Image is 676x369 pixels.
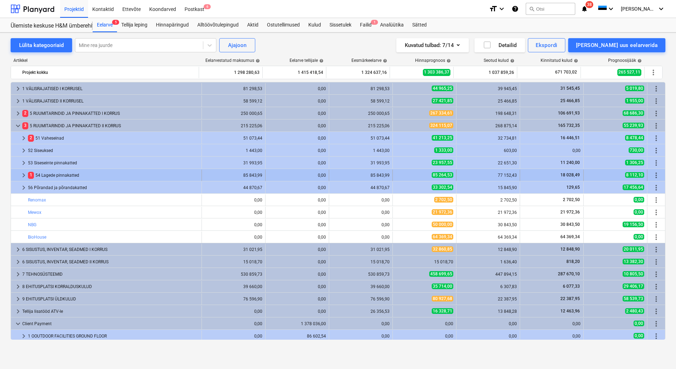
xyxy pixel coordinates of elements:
[351,58,387,63] div: Eesmärkeelarve
[459,111,517,116] div: 198 648,31
[205,160,262,165] div: 31 993,95
[396,321,453,326] div: 0,00
[562,197,581,202] span: 2 702,50
[557,111,581,116] span: 106 691,93
[652,245,660,254] span: Rohkem tegevusi
[268,259,326,264] div: 0,00
[652,84,660,93] span: Rohkem tegevusi
[202,67,260,78] div: 1 298 280,63
[243,18,263,32] div: Aktid
[268,247,326,252] div: 0,00
[22,293,199,305] div: 9 EHITUSPLATSI ÜLDKULUD
[459,259,517,264] div: 1 636,40
[356,18,376,32] div: Failid
[205,99,262,104] div: 58 599,12
[432,184,453,190] span: 33 302,54
[325,18,356,32] a: Sissetulek
[14,282,22,291] span: keyboard_arrow_right
[193,18,243,32] a: Alltöövõtulepingud
[332,198,390,203] div: 0,00
[28,170,199,181] div: 54 Lagede pinnakatted
[625,172,644,178] span: 8 112,10
[228,41,246,50] div: Ajajoon
[205,136,262,141] div: 51 073,44
[28,135,34,141] span: 2
[652,122,660,130] span: Rohkem tegevusi
[408,18,431,32] a: Sätted
[205,148,262,153] div: 1 443,00
[562,284,581,289] span: 6 077,33
[268,210,326,215] div: 0,00
[332,297,390,301] div: 76 596,90
[28,235,46,240] a: BioHouse
[566,259,581,264] span: 818,20
[557,123,581,128] span: 165 732,35
[268,136,326,141] div: 0,00
[623,283,644,289] span: 29 406,17
[205,297,262,301] div: 76 596,90
[22,83,199,94] div: 1 VÄLISRAJATISED I KORRUSEL
[205,309,262,314] div: 0,00
[432,160,453,165] span: 23 957,55
[19,183,28,192] span: keyboard_arrow_right
[14,84,22,93] span: keyboard_arrow_right
[629,147,644,153] span: 730,00
[459,160,517,165] div: 22 651,30
[652,307,660,316] span: Rohkem tegevusi
[268,86,326,91] div: 0,00
[432,246,453,252] span: 32 860,85
[268,309,326,314] div: 0,00
[625,86,644,91] span: 5 019,80
[560,247,581,252] span: 12 848,90
[652,258,660,266] span: Rohkem tegevusi
[205,334,262,339] div: 0,00
[204,4,211,9] span: 6
[14,109,22,118] span: keyboard_arrow_right
[268,272,326,277] div: 0,00
[19,41,64,50] div: Lülita kategooriaid
[434,197,453,203] span: 2 702,50
[652,134,660,142] span: Rohkem tegevusi
[429,271,453,277] span: 458 699,65
[560,98,581,103] span: 25 466,85
[456,67,514,78] div: 1 037 859,26
[332,210,390,215] div: 0,00
[623,271,644,277] span: 10 805,50
[576,41,658,50] div: [PERSON_NAME] uus eelarverida
[318,59,324,63] span: help
[268,148,326,153] div: 0,00
[19,146,28,155] span: keyboard_arrow_right
[381,59,387,63] span: help
[268,297,326,301] div: 0,00
[117,18,152,32] a: Tellija leping
[634,321,644,326] span: 0,00
[28,198,46,203] a: Renomax
[459,173,517,178] div: 77 152,43
[560,160,581,165] span: 11 240,00
[459,123,517,128] div: 268 875,14
[523,321,581,326] div: 0,00
[636,59,642,63] span: help
[634,209,644,215] span: 0,00
[459,99,517,104] div: 25 466,85
[205,259,262,264] div: 15 018,70
[536,41,557,50] div: Ekspordi
[268,111,326,116] div: 0,00
[560,309,581,314] span: 12 463,96
[290,58,324,63] div: Eelarve tellijale
[432,296,453,301] span: 80 927,68
[22,67,196,78] div: Projekt kokku
[434,147,453,153] span: 1 333,00
[14,97,22,105] span: keyboard_arrow_right
[568,38,665,52] button: [PERSON_NAME] uus eelarverida
[268,334,326,339] div: 86 602,54
[205,198,262,203] div: 0,00
[657,5,665,13] i: keyboard_arrow_down
[581,5,588,13] i: notifications
[332,284,390,289] div: 39 660,00
[356,18,376,32] a: Failid1
[652,146,660,155] span: Rohkem tegevusi
[14,245,22,254] span: keyboard_arrow_right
